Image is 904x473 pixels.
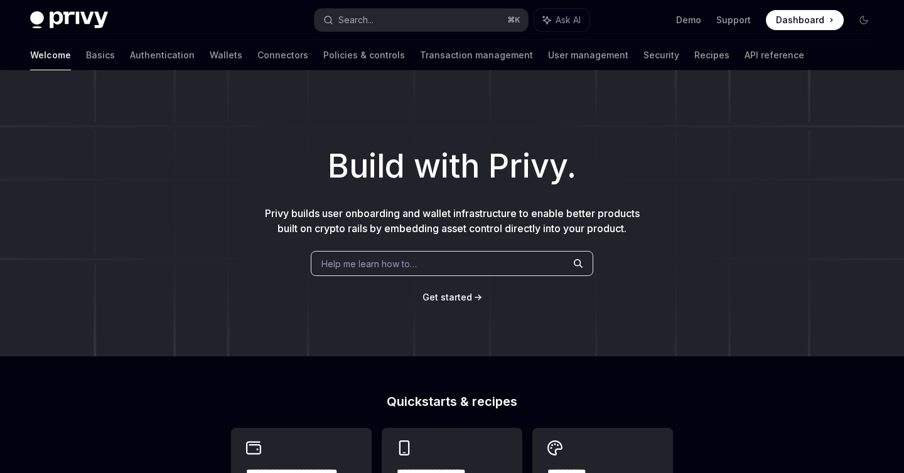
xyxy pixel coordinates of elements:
button: Ask AI [534,9,589,31]
a: Dashboard [766,10,844,30]
a: Get started [422,291,472,304]
h2: Quickstarts & recipes [231,395,673,408]
h1: Build with Privy. [20,142,884,191]
a: Support [716,14,751,26]
a: Transaction management [420,40,533,70]
img: dark logo [30,11,108,29]
a: Wallets [210,40,242,70]
span: Dashboard [776,14,824,26]
a: Basics [86,40,115,70]
button: Toggle dark mode [854,10,874,30]
a: Authentication [130,40,195,70]
a: User management [548,40,628,70]
a: API reference [745,40,804,70]
a: Security [643,40,679,70]
a: Policies & controls [323,40,405,70]
span: ⌘ K [507,15,520,25]
span: Help me learn how to… [321,257,417,270]
a: Demo [676,14,701,26]
div: Search... [338,13,374,28]
a: Welcome [30,40,71,70]
span: Get started [422,292,472,302]
button: Search...⌘K [315,9,527,31]
a: Recipes [694,40,729,70]
a: Connectors [257,40,308,70]
span: Privy builds user onboarding and wallet infrastructure to enable better products built on crypto ... [265,207,640,235]
span: Ask AI [556,14,581,26]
